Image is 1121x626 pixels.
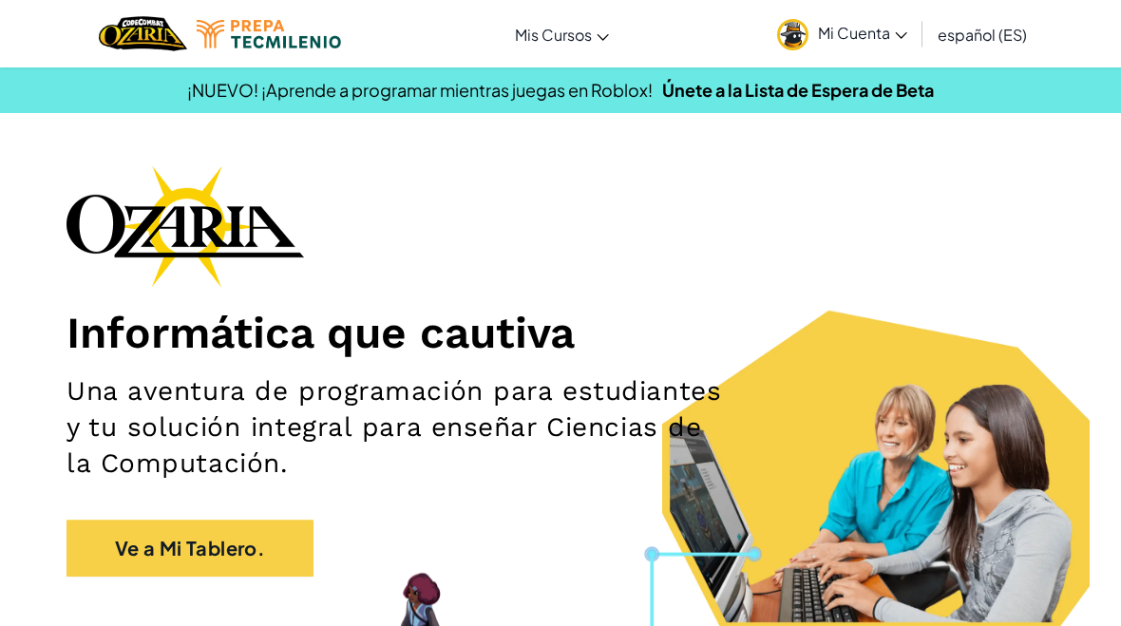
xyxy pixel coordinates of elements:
a: español (ES) [928,9,1036,60]
span: español (ES) [938,25,1027,45]
span: ¡NUEVO! ¡Aprende a programar mientras juegas en Roblox! [187,79,653,101]
a: Únete a la Lista de Espera de Beta [662,79,934,101]
h2: Una aventura de programación para estudiantes y tu solución integral para enseñar Ciencias de la ... [66,373,729,482]
h1: Informática que cautiva [66,306,1054,359]
span: Mis Cursos [515,25,592,45]
img: Ozaria branding logo [66,165,304,287]
a: Ve a Mi Tablero. [66,520,313,577]
a: Mis Cursos [505,9,618,60]
img: Tecmilenio logo [197,20,341,48]
a: Ozaria by CodeCombat logo [99,14,187,53]
a: Mi Cuenta [768,4,917,64]
span: Mi Cuenta [818,23,907,43]
img: Home [99,14,187,53]
img: avatar [777,19,808,50]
